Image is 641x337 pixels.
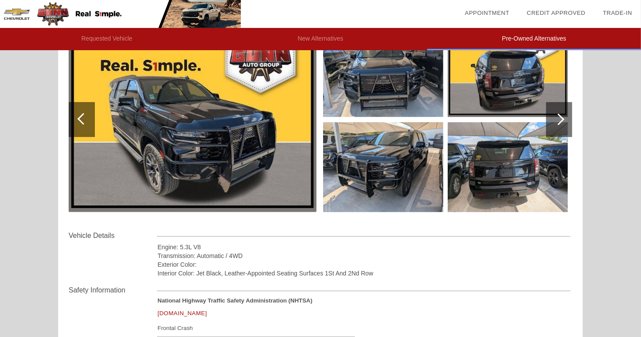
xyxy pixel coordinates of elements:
[214,28,428,50] li: New Alternatives
[157,260,571,269] div: Exterior Color:
[157,243,571,251] div: Engine: 5.3L V8
[157,251,571,260] div: Transmission: Automatic / 4WD
[323,27,443,117] img: 2.jpg
[69,285,157,296] div: Safety Information
[603,10,632,16] a: Trade-In
[69,230,157,241] div: Vehicle Details
[323,122,443,212] img: 3.jpg
[527,10,585,16] a: Credit Approved
[157,323,355,334] div: Frontal Crash
[157,269,571,278] div: Interior Color: Jet Black, Leather-Appointed Seating Surfaces 1St And 2Nd Row
[69,27,317,212] img: 1.jpg
[157,310,207,316] a: [DOMAIN_NAME]
[427,28,641,50] li: Pre-Owned Alternatives
[448,122,568,212] img: 5.jpg
[157,297,312,304] strong: National Highway Traffic Safety Administration (NHTSA)
[448,27,568,117] img: 4.jpg
[465,10,509,16] a: Appointment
